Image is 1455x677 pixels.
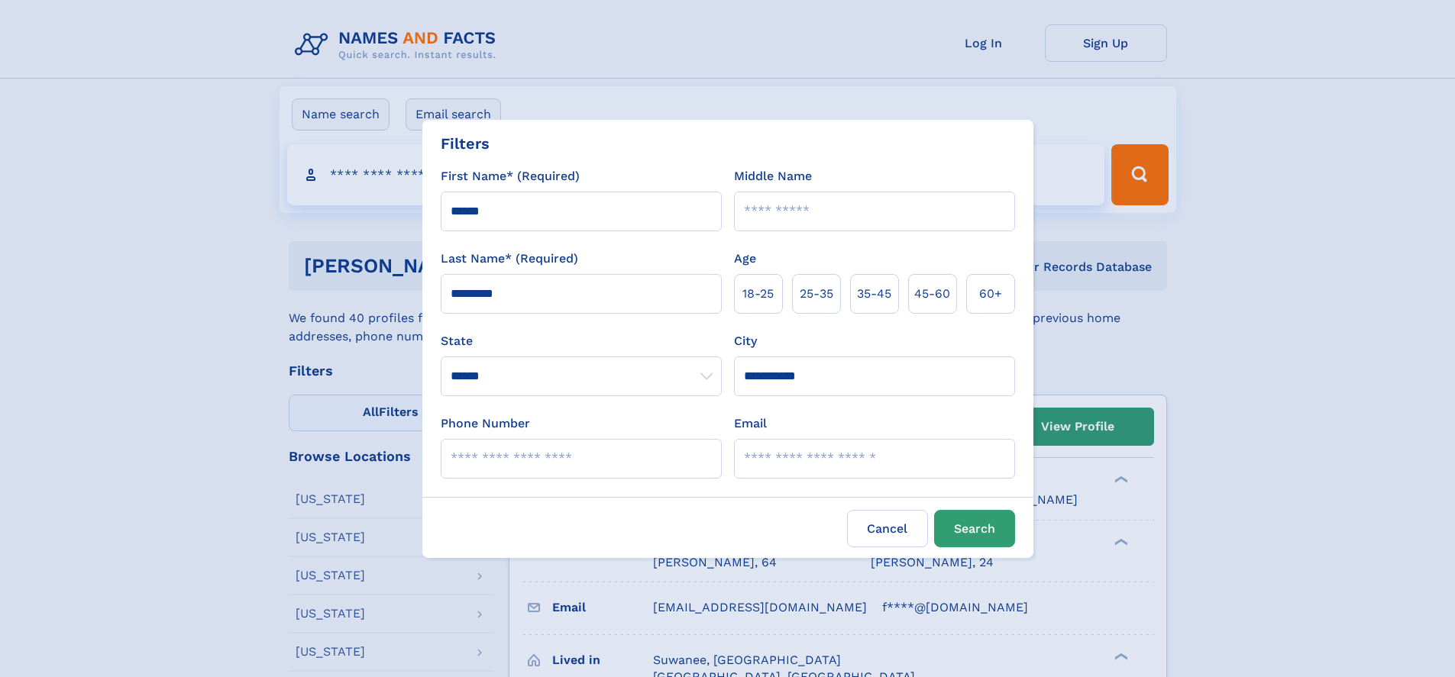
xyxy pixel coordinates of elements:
span: 45‑60 [914,285,950,303]
label: Email [734,414,767,433]
div: Filters [441,132,490,155]
label: Age [734,250,756,268]
span: 25‑35 [800,285,833,303]
span: 60+ [979,285,1002,303]
label: Middle Name [734,167,812,185]
label: Phone Number [441,414,530,433]
label: Cancel [847,510,928,547]
label: City [734,332,757,350]
label: First Name* (Required) [441,167,580,185]
button: Search [934,510,1015,547]
label: Last Name* (Required) [441,250,578,268]
label: State [441,332,722,350]
span: 35‑45 [857,285,891,303]
span: 18‑25 [742,285,774,303]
